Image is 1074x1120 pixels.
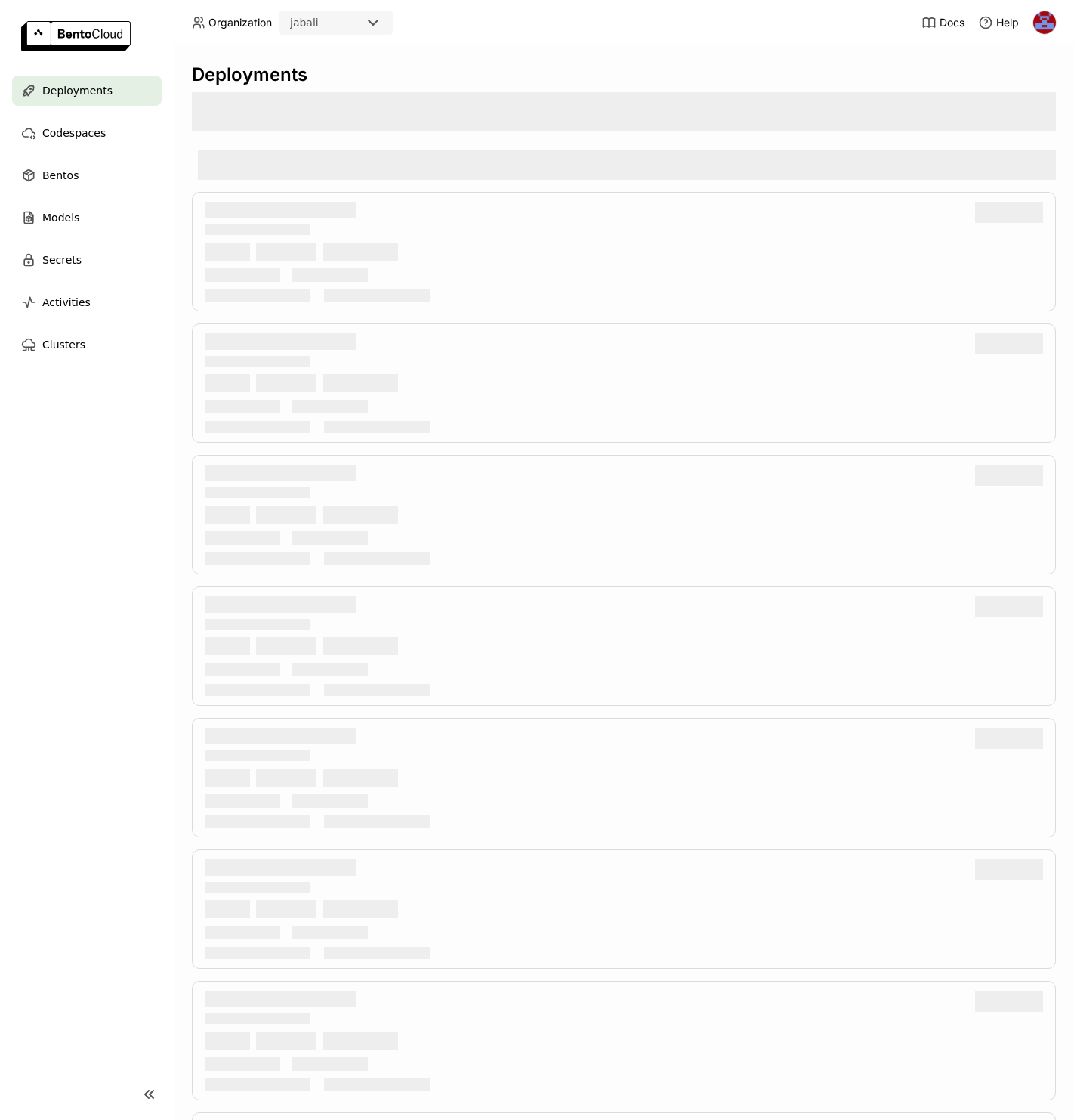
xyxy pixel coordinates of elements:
span: Docs [940,16,964,29]
span: Clusters [42,336,85,354]
span: Deployments [42,82,113,100]
input: Selected jabali. [320,16,322,31]
div: Help [978,15,1019,30]
span: Codespaces [42,124,106,142]
a: Activities [12,287,162,317]
div: Deployments [192,63,1056,86]
a: Secrets [12,245,162,275]
span: Help [996,16,1019,29]
a: Docs [921,15,964,30]
a: Codespaces [12,118,162,148]
span: Models [42,209,79,227]
span: Organization [208,16,272,29]
div: jabali [290,15,319,30]
img: logo [21,21,131,51]
img: Jhonatan Oliveira [1033,11,1056,34]
a: Deployments [12,76,162,106]
span: Secrets [42,251,82,269]
span: Bentos [42,166,79,184]
a: Clusters [12,330,162,360]
a: Models [12,203,162,233]
a: Bentos [12,160,162,190]
span: Activities [42,293,91,311]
